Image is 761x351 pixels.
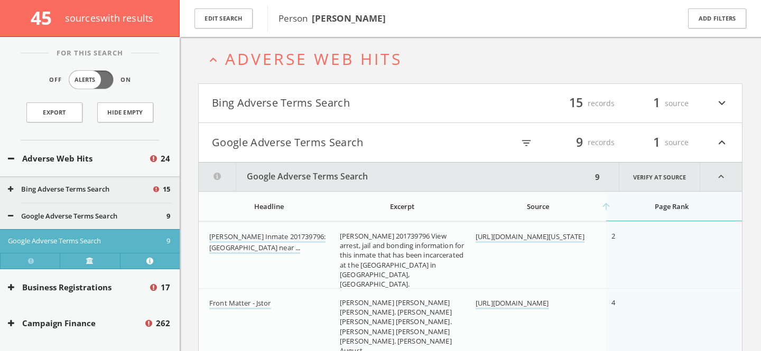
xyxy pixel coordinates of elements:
[156,317,170,329] span: 262
[312,12,386,24] b: [PERSON_NAME]
[8,236,166,246] button: Google Adverse Terms Search
[49,75,62,84] span: Off
[625,134,689,151] div: source
[209,232,326,254] a: [PERSON_NAME] Inmate 201739796: [GEOGRAPHIC_DATA] near ...
[212,134,470,151] button: Google Adverse Terms Search
[8,317,144,329] button: Campaign Finance
[65,12,154,24] span: source s with results
[611,231,615,241] span: 2
[476,298,549,309] a: [URL][DOMAIN_NAME]
[199,163,592,191] button: Google Adverse Terms Search
[60,253,119,269] a: Verify at source
[521,137,532,149] i: filter_list
[206,50,743,68] button: expand_lessAdverse Web Hits
[619,163,700,191] a: Verify at source
[340,231,464,289] span: [PERSON_NAME] 201739796 View arrest, jail and bonding information for this inmate that has been i...
[161,281,170,293] span: 17
[206,53,220,67] i: expand_less
[166,236,170,246] span: 9
[8,153,149,165] button: Adverse Web Hits
[476,202,600,211] div: Source
[700,163,742,191] i: expand_less
[194,8,253,29] button: Edit Search
[161,153,170,165] span: 24
[120,75,131,84] span: On
[209,298,271,309] a: Front Matter - Jstor
[340,202,464,211] div: Excerpt
[564,94,588,112] span: 15
[611,298,615,307] span: 4
[648,94,665,112] span: 1
[551,134,615,151] div: records
[476,232,584,243] a: [URL][DOMAIN_NAME][US_STATE]
[8,211,166,222] button: Google Adverse Terms Search
[551,94,615,112] div: records
[592,163,603,191] div: 9
[601,201,611,212] i: arrow_upward
[8,184,152,195] button: Bing Adverse Terms Search
[163,184,170,195] span: 15
[31,5,61,30] span: 45
[625,94,689,112] div: source
[715,134,729,151] i: expand_less
[166,211,170,222] span: 9
[688,8,746,29] button: Add Filters
[279,12,386,24] span: Person
[611,202,731,211] div: Page Rank
[212,94,470,112] button: Bing Adverse Terms Search
[97,102,153,122] button: Hide Empty
[225,48,402,70] span: Adverse Web Hits
[715,94,729,112] i: expand_more
[8,281,149,293] button: Business Registrations
[209,202,328,211] div: Headline
[26,102,82,122] a: Export
[648,133,665,151] span: 1
[49,48,131,59] span: For This Search
[571,133,588,151] span: 9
